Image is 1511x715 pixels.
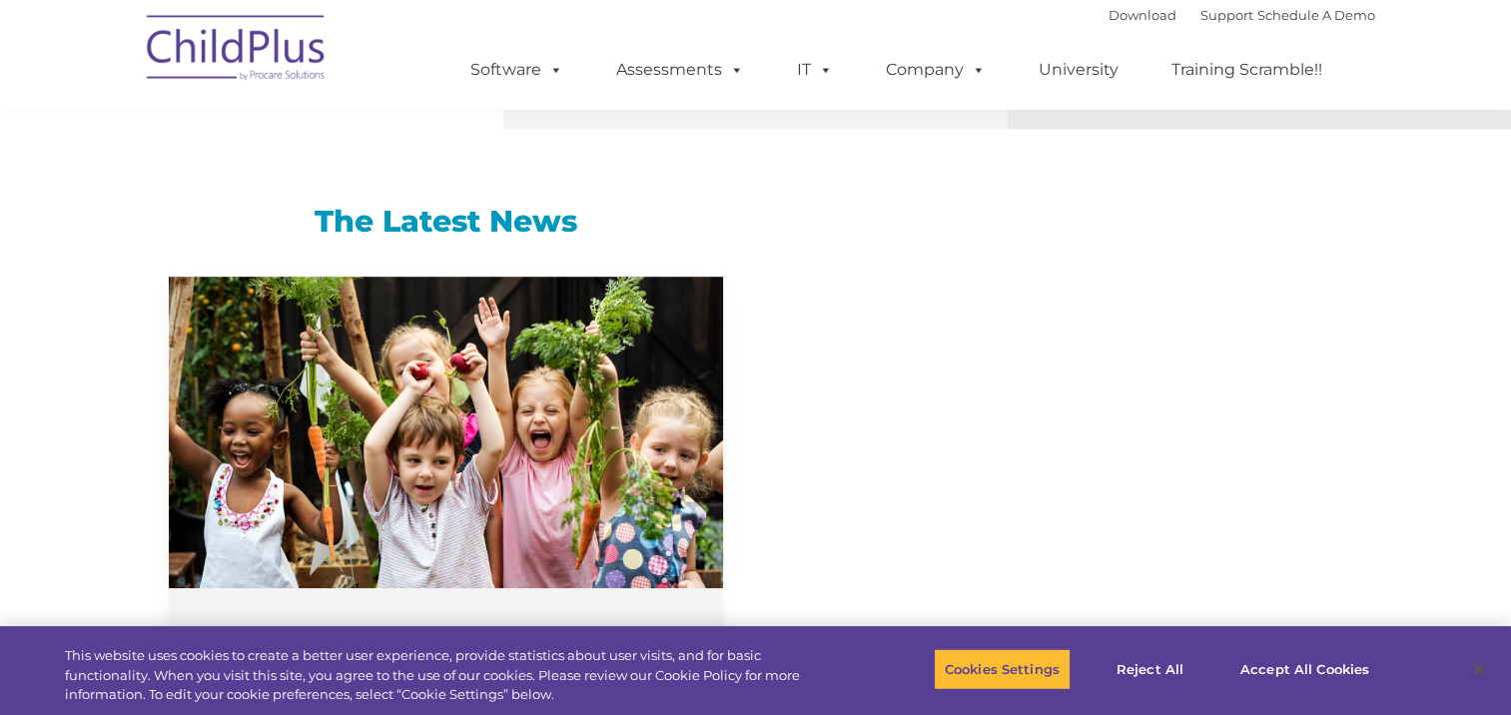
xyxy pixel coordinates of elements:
[137,1,337,101] img: ChildPlus by Procare Solutions
[1088,648,1212,690] button: Reject All
[204,623,693,679] h4: eBook: Empowering Head Start Programs with Technology: The ChildPlus Advantage
[777,50,853,90] a: IT
[1457,647,1501,691] button: Close
[1151,50,1342,90] a: Training Scramble!!
[1019,50,1138,90] a: University
[65,646,831,705] div: This website uses cookies to create a better user experience, provide statistics about user visit...
[1257,7,1375,23] a: Schedule A Demo
[1200,7,1253,23] a: Support
[1109,7,1375,23] font: |
[596,50,764,90] a: Assessments
[866,50,1006,90] a: Company
[450,50,583,90] a: Software
[1229,648,1380,690] button: Accept All Cookies
[169,202,723,242] h3: The Latest News
[934,648,1071,690] button: Cookies Settings
[1109,7,1176,23] a: Download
